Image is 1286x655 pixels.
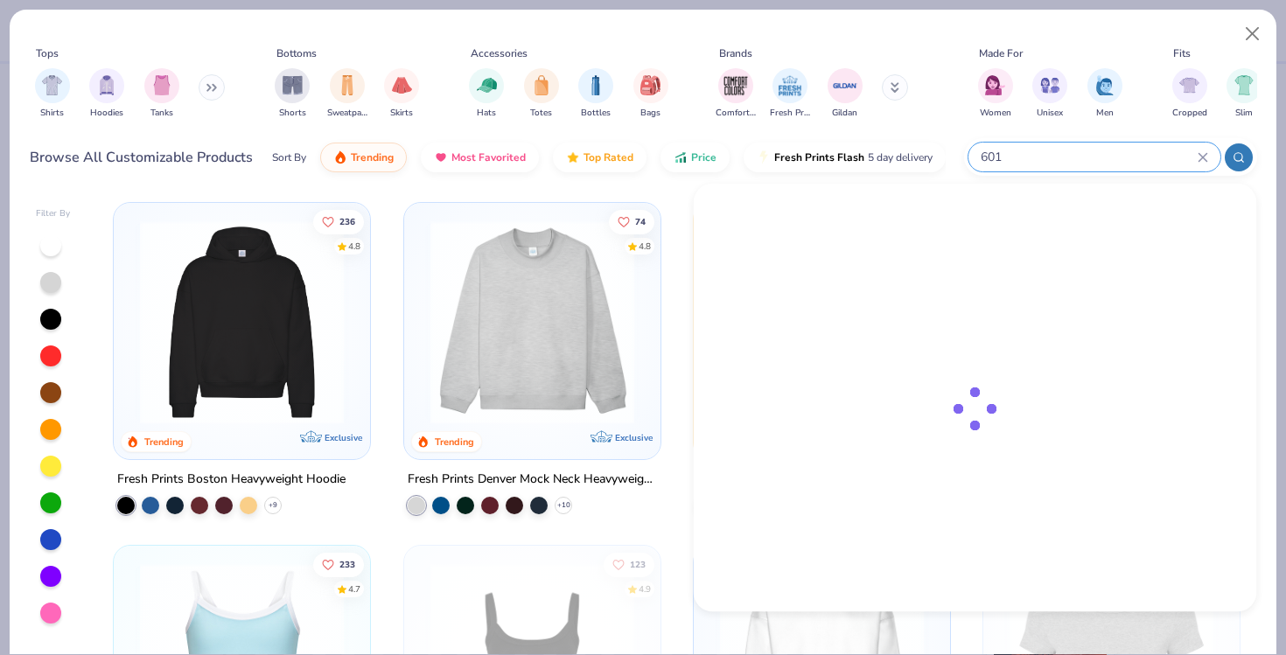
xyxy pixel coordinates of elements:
[553,143,646,172] button: Top Rated
[471,45,528,61] div: Accessories
[42,75,62,95] img: Shirts Image
[339,561,355,569] span: 233
[629,561,645,569] span: 123
[719,45,752,61] div: Brands
[980,107,1011,120] span: Women
[269,500,277,511] span: + 9
[633,68,668,120] button: filter button
[578,68,613,120] div: filter for Bottles
[524,68,559,120] button: filter button
[1227,68,1262,120] div: filter for Slim
[1179,75,1199,95] img: Cropped Image
[327,68,367,120] div: filter for Sweatpants
[451,150,526,164] span: Most Favorited
[1172,68,1207,120] button: filter button
[30,147,253,168] div: Browse All Customizable Products
[351,150,394,164] span: Trending
[1172,107,1207,120] span: Cropped
[89,68,124,120] button: filter button
[421,143,539,172] button: Most Favorited
[384,68,419,120] div: filter for Skirts
[774,150,864,164] span: Fresh Prints Flash
[584,150,633,164] span: Top Rated
[1173,45,1191,61] div: Fits
[770,68,810,120] div: filter for Fresh Prints
[469,68,504,120] div: filter for Hats
[691,150,716,164] span: Price
[1032,68,1067,120] button: filter button
[832,73,858,99] img: Gildan Image
[348,583,360,596] div: 4.7
[279,107,306,120] span: Shorts
[1087,68,1122,120] div: filter for Men
[716,68,756,120] div: filter for Comfort Colors
[152,75,171,95] img: Tanks Image
[408,469,657,491] div: Fresh Prints Denver Mock Neck Heavyweight Sweatshirt
[832,107,857,120] span: Gildan
[339,217,355,226] span: 236
[640,107,660,120] span: Bags
[477,107,496,120] span: Hats
[979,147,1198,167] input: Try "T-Shirt"
[40,107,64,120] span: Shirts
[640,75,660,95] img: Bags Image
[868,148,933,168] span: 5 day delivery
[327,107,367,120] span: Sweatpants
[660,143,730,172] button: Price
[272,150,306,165] div: Sort By
[581,107,611,120] span: Bottles
[716,107,756,120] span: Comfort Colors
[1227,68,1262,120] button: filter button
[1037,107,1063,120] span: Unisex
[638,583,650,596] div: 4.9
[90,107,123,120] span: Hoodies
[723,73,749,99] img: Comfort Colors Image
[633,68,668,120] div: filter for Bags
[338,75,357,95] img: Sweatpants Image
[532,75,551,95] img: Totes Image
[757,150,771,164] img: flash.gif
[384,68,419,120] button: filter button
[275,68,310,120] button: filter button
[35,68,70,120] button: filter button
[144,68,179,120] button: filter button
[131,220,353,424] img: 91acfc32-fd48-4d6b-bdad-a4c1a30ac3fc
[1172,68,1207,120] div: filter for Cropped
[985,75,1005,95] img: Women Image
[603,553,653,577] button: Like
[716,68,756,120] button: filter button
[770,107,810,120] span: Fresh Prints
[978,68,1013,120] div: filter for Women
[578,68,613,120] button: filter button
[348,240,360,253] div: 4.8
[828,68,863,120] div: filter for Gildan
[36,45,59,61] div: Tops
[283,75,303,95] img: Shorts Image
[744,143,946,172] button: Fresh Prints Flash5 day delivery
[422,220,643,424] img: f5d85501-0dbb-4ee4-b115-c08fa3845d83
[777,73,803,99] img: Fresh Prints Image
[320,143,407,172] button: Trending
[469,68,504,120] button: filter button
[1236,17,1269,51] button: Close
[638,240,650,253] div: 4.8
[144,68,179,120] div: filter for Tanks
[530,107,552,120] span: Totes
[333,150,347,164] img: trending.gif
[828,68,863,120] button: filter button
[1235,107,1253,120] span: Slim
[275,68,310,120] div: filter for Shorts
[524,68,559,120] div: filter for Totes
[35,68,70,120] div: filter for Shirts
[392,75,412,95] img: Skirts Image
[1096,107,1114,120] span: Men
[390,107,413,120] span: Skirts
[979,45,1023,61] div: Made For
[1032,68,1067,120] div: filter for Unisex
[978,68,1013,120] button: filter button
[586,75,605,95] img: Bottles Image
[1234,75,1254,95] img: Slim Image
[313,553,364,577] button: Like
[434,150,448,164] img: most_fav.gif
[566,150,580,164] img: TopRated.gif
